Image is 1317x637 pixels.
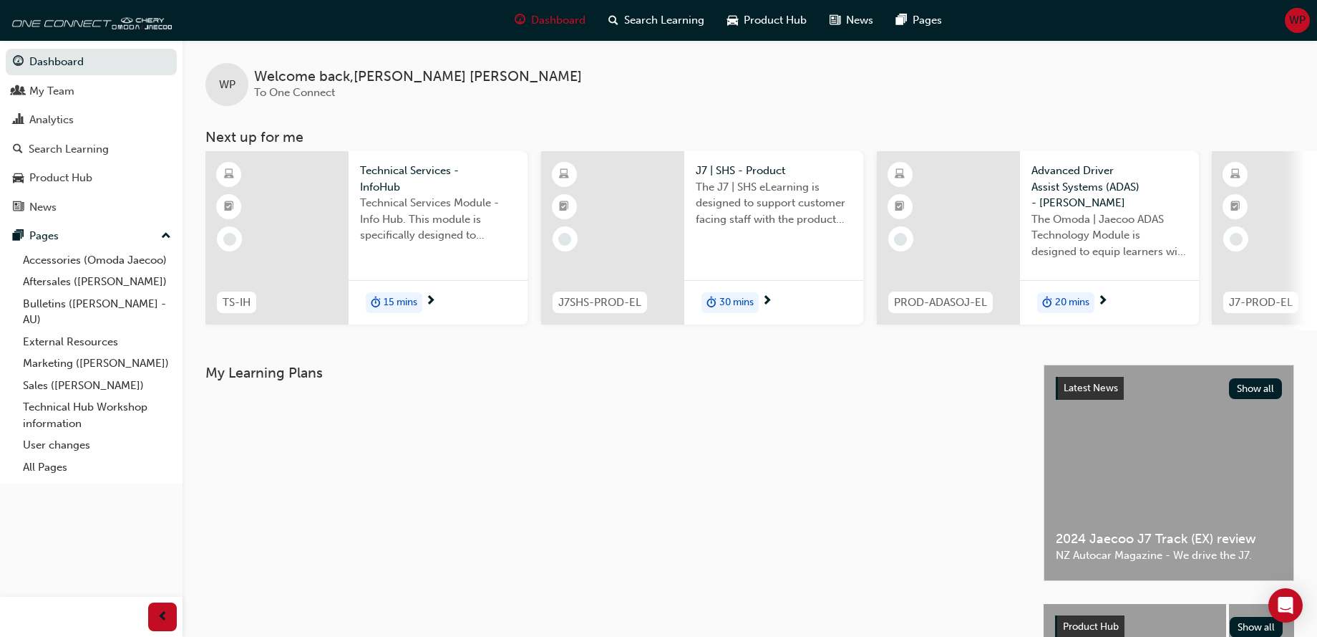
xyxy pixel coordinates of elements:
span: Welcome back , [PERSON_NAME] [PERSON_NAME] [254,69,582,85]
span: J7 | SHS - Product [696,163,852,179]
span: TS-IH [223,294,251,311]
a: Accessories (Omoda Jaecoo) [17,249,177,272]
button: Pages [6,223,177,249]
span: booktick-icon [1230,198,1240,216]
span: duration-icon [706,294,716,312]
button: Show all [1229,378,1283,399]
a: User changes [17,434,177,456]
span: PROD-ADASOJ-EL [894,294,987,311]
span: pages-icon [896,11,907,29]
button: WP [1285,8,1310,33]
span: guage-icon [13,56,24,69]
span: The Omoda | Jaecoo ADAS Technology Module is designed to equip learners with essential knowledge ... [1031,211,1187,260]
span: learningRecordVerb_NONE-icon [1230,233,1243,246]
a: All Pages [17,456,177,479]
div: Product Hub [29,170,92,186]
a: Latest NewsShow all [1056,377,1282,400]
div: Pages [29,228,59,244]
span: learningRecordVerb_NONE-icon [223,233,236,246]
span: Technical Services Module - Info Hub. This module is specifically designed to address the require... [360,195,516,244]
a: Marketing ([PERSON_NAME]) [17,353,177,375]
span: next-icon [1097,295,1108,308]
span: car-icon [727,11,738,29]
span: next-icon [425,295,436,308]
span: search-icon [608,11,618,29]
a: news-iconNews [818,6,885,35]
div: News [29,199,57,216]
span: 20 mins [1055,294,1089,311]
h3: My Learning Plans [205,365,1021,381]
span: Latest News [1064,382,1118,394]
a: External Resources [17,331,177,353]
span: booktick-icon [895,198,905,216]
span: guage-icon [515,11,525,29]
span: 15 mins [384,294,417,311]
a: Technical Hub Workshop information [17,396,177,434]
span: pages-icon [13,230,24,243]
span: 30 mins [719,294,754,311]
span: people-icon [13,85,24,98]
span: J7SHS-PROD-EL [558,294,641,311]
a: Product Hub [6,165,177,191]
span: learningResourceType_ELEARNING-icon [895,166,905,184]
button: DashboardMy TeamAnalyticsSearch LearningProduct HubNews [6,46,177,223]
a: Analytics [6,107,177,133]
span: duration-icon [371,294,381,312]
a: search-iconSearch Learning [597,6,716,35]
a: Search Learning [6,136,177,163]
span: booktick-icon [559,198,569,216]
a: Sales ([PERSON_NAME]) [17,375,177,397]
span: learningRecordVerb_NONE-icon [894,233,907,246]
span: News [846,12,873,29]
span: Technical Services - InfoHub [360,163,516,195]
span: next-icon [762,295,772,308]
div: Open Intercom Messenger [1268,588,1303,623]
span: up-icon [161,227,171,246]
span: WP [1289,12,1306,29]
a: guage-iconDashboard [503,6,597,35]
span: chart-icon [13,114,24,127]
span: duration-icon [1042,294,1052,312]
span: Product Hub [744,12,807,29]
span: WP [219,77,235,93]
a: Bulletins ([PERSON_NAME] - AU) [17,293,177,331]
span: news-icon [13,201,24,214]
span: booktick-icon [224,198,234,216]
span: learningResourceType_ELEARNING-icon [224,166,234,184]
span: prev-icon [157,608,168,626]
span: learningResourceType_ELEARNING-icon [1230,166,1240,184]
div: Search Learning [29,141,109,158]
span: 2024 Jaecoo J7 Track (EX) review [1056,531,1282,547]
span: J7-PROD-EL [1229,294,1293,311]
span: learningResourceType_ELEARNING-icon [559,166,569,184]
span: Pages [913,12,942,29]
div: Analytics [29,112,74,128]
a: Dashboard [6,49,177,75]
a: News [6,194,177,221]
span: The J7 | SHS eLearning is designed to support customer facing staff with the product and sales in... [696,179,852,228]
div: My Team [29,83,74,100]
a: Aftersales ([PERSON_NAME]) [17,271,177,293]
img: oneconnect [7,6,172,34]
span: NZ Autocar Magazine - We drive the J7. [1056,547,1282,564]
a: Latest NewsShow all2024 Jaecoo J7 Track (EX) reviewNZ Autocar Magazine - We drive the J7. [1044,365,1294,581]
span: search-icon [13,143,23,156]
a: J7SHS-PROD-ELJ7 | SHS - ProductThe J7 | SHS eLearning is designed to support customer facing staf... [541,151,863,325]
a: TS-IHTechnical Services - InfoHubTechnical Services Module - Info Hub. This module is specificall... [205,151,528,325]
span: Search Learning [624,12,704,29]
span: car-icon [13,172,24,185]
span: news-icon [830,11,840,29]
a: My Team [6,78,177,105]
span: Advanced Driver Assist Systems (ADAS) - [PERSON_NAME] [1031,163,1187,211]
h3: Next up for me [183,129,1317,145]
span: Dashboard [531,12,585,29]
a: car-iconProduct Hub [716,6,818,35]
a: pages-iconPages [885,6,953,35]
span: Product Hub [1063,621,1119,633]
span: learningRecordVerb_NONE-icon [558,233,571,246]
span: To One Connect [254,86,335,99]
a: PROD-ADASOJ-ELAdvanced Driver Assist Systems (ADAS) - [PERSON_NAME]The Omoda | Jaecoo ADAS Techno... [877,151,1199,325]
